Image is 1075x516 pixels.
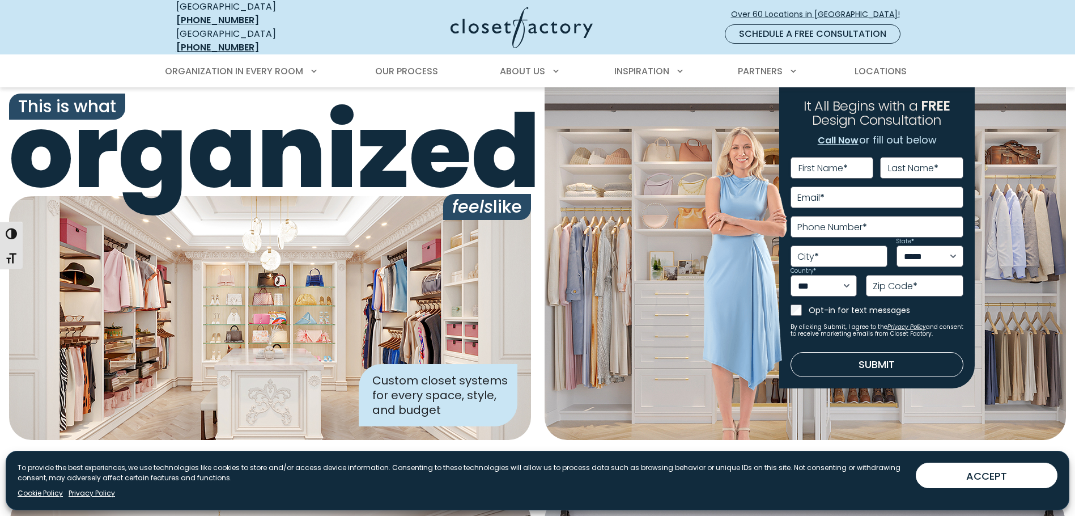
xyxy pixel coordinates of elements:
[888,164,938,173] label: Last Name
[804,96,917,115] span: It All Begins with a
[443,194,531,220] span: like
[896,239,914,244] label: State
[916,463,1057,488] button: ACCEPT
[812,111,941,130] span: Design Consultation
[500,65,545,78] span: About Us
[730,5,910,24] a: Over 60 Locations in [GEOGRAPHIC_DATA]!
[797,223,867,232] label: Phone Number
[9,196,531,440] img: Closet Factory designed closet
[451,7,593,48] img: Closet Factory Logo
[791,324,963,337] small: By clicking Submit, I agree to the and consent to receive marketing emails from Closet Factory.
[887,323,926,331] a: Privacy Policy
[614,65,669,78] span: Inspiration
[375,65,438,78] span: Our Process
[817,132,937,148] p: or fill out below
[18,488,63,498] a: Cookie Policy
[452,194,493,219] i: feels
[798,164,848,173] label: First Name
[791,352,963,377] button: Submit
[157,56,919,87] nav: Primary Menu
[731,9,909,20] span: Over 60 Locations in [GEOGRAPHIC_DATA]!
[797,252,819,261] label: City
[359,364,517,426] div: Custom closet systems for every space, style, and budget
[18,463,907,483] p: To provide the best experiences, we use technologies like cookies to store and/or access device i...
[725,24,900,44] a: Schedule a Free Consultation
[165,65,303,78] span: Organization in Every Room
[176,14,259,27] a: [PHONE_NUMBER]
[809,304,963,316] label: Opt-in for text messages
[817,133,859,148] a: Call Now
[176,27,341,54] div: [GEOGRAPHIC_DATA]
[176,41,259,54] a: [PHONE_NUMBER]
[921,96,950,115] span: FREE
[791,268,816,274] label: Country
[69,488,115,498] a: Privacy Policy
[873,282,917,291] label: Zip Code
[9,101,531,203] span: organized
[738,65,783,78] span: Partners
[797,193,825,202] label: Email
[855,65,907,78] span: Locations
